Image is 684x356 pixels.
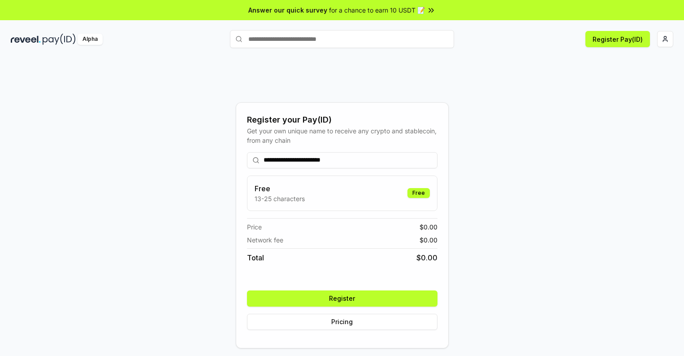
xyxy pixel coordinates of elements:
[585,31,650,47] button: Register Pay(ID)
[247,126,437,145] div: Get your own unique name to receive any crypto and stablecoin, from any chain
[247,114,437,126] div: Register your Pay(ID)
[247,314,437,330] button: Pricing
[43,34,76,45] img: pay_id
[11,34,41,45] img: reveel_dark
[247,235,283,245] span: Network fee
[247,252,264,263] span: Total
[247,290,437,307] button: Register
[78,34,103,45] div: Alpha
[248,5,327,15] span: Answer our quick survey
[407,188,430,198] div: Free
[329,5,425,15] span: for a chance to earn 10 USDT 📝
[420,235,437,245] span: $ 0.00
[247,222,262,232] span: Price
[416,252,437,263] span: $ 0.00
[255,194,305,203] p: 13-25 characters
[255,183,305,194] h3: Free
[420,222,437,232] span: $ 0.00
